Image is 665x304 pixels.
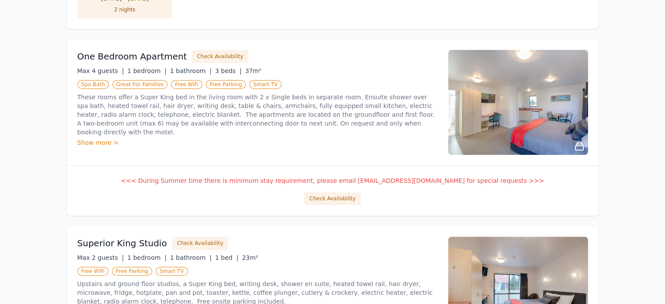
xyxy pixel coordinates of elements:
span: Max 2 guests | [77,254,124,261]
span: 1 bedroom | [127,254,167,261]
span: 1 bed | [215,254,238,261]
span: Great For Families [112,80,167,89]
span: Free WiFi [171,80,202,89]
span: Free WiFi [77,267,109,276]
span: Spa Bath [77,80,109,89]
span: 1 bedroom | [127,67,167,74]
span: 3 beds | [215,67,242,74]
span: Smart TV [249,80,282,89]
span: 1 bathroom | [170,67,212,74]
button: Check Availability [172,237,228,250]
button: Check Availability [304,192,360,205]
h3: Superior King Studio [77,237,167,249]
span: Free Parking [112,267,152,276]
span: 1 bathroom | [170,254,212,261]
span: Max 4 guests | [77,67,124,74]
p: These rooms offer a Super King bed in the living room with 2 x Single beds in separate room. Ensu... [77,93,438,136]
div: 2 nights [86,6,164,13]
div: Show more > [77,138,438,147]
p: <<< During Summer time there is minimum stay requirement, please email [EMAIL_ADDRESS][DOMAIN_NAM... [77,176,588,185]
span: 37m² [245,67,261,74]
span: Free Parking [206,80,246,89]
span: 23m² [242,254,258,261]
h3: One Bedroom Apartment [77,50,187,63]
span: Smart TV [156,267,188,276]
button: Check Availability [192,50,248,63]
